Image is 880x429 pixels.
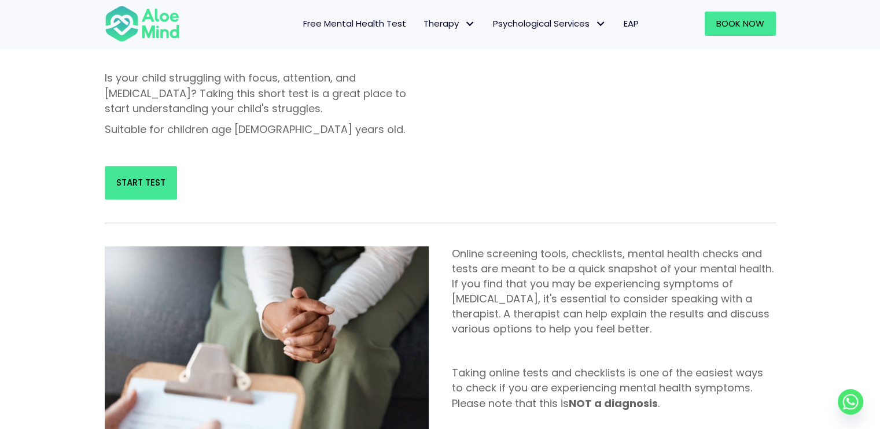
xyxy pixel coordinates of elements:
[415,12,484,36] a: TherapyTherapy: submenu
[195,12,647,36] nav: Menu
[424,17,476,29] span: Therapy
[705,12,776,36] a: Book Now
[303,17,406,29] span: Free Mental Health Test
[624,17,639,29] span: EAP
[116,176,165,188] span: Start Test
[452,365,776,410] p: Taking online tests and checklists is one of the easiest ways to check if you are experiencing me...
[592,16,609,32] span: Psychological Services: submenu
[105,71,429,116] p: Is your child struggling with focus, attention, and [MEDICAL_DATA]? Taking this short test is a g...
[462,16,478,32] span: Therapy: submenu
[452,246,776,337] p: Online screening tools, checklists, mental health checks and tests are meant to be a quick snapsh...
[484,12,615,36] a: Psychological ServicesPsychological Services: submenu
[569,396,658,410] strong: NOT a diagnosis
[838,389,863,415] a: Whatsapp
[493,17,606,29] span: Psychological Services
[105,122,429,137] p: Suitable for children age [DEMOGRAPHIC_DATA] years old.
[615,12,647,36] a: EAP
[294,12,415,36] a: Free Mental Health Test
[716,17,764,29] span: Book Now
[105,166,177,199] a: Start Test
[105,5,180,43] img: Aloe mind Logo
